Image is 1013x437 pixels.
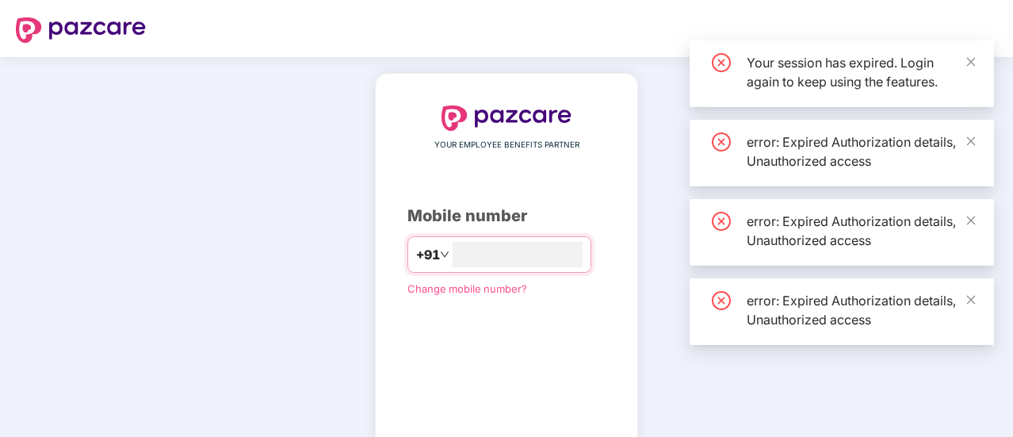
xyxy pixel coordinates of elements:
div: error: Expired Authorization details, Unauthorized access [747,291,975,329]
div: Mobile number [407,204,606,228]
div: error: Expired Authorization details, Unauthorized access [747,132,975,171]
span: close-circle [712,291,731,310]
span: close-circle [712,53,731,72]
span: close-circle [712,132,731,151]
span: +91 [416,245,440,265]
img: logo [16,17,146,43]
span: YOUR EMPLOYEE BENEFITS PARTNER [434,139,579,151]
span: close [965,56,977,67]
a: Change mobile number? [407,282,527,295]
span: close [965,136,977,147]
span: close-circle [712,212,731,231]
img: logo [442,105,571,131]
span: close [965,215,977,226]
span: close [965,294,977,305]
div: error: Expired Authorization details, Unauthorized access [747,212,975,250]
span: down [440,250,449,259]
div: Your session has expired. Login again to keep using the features. [747,53,975,91]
